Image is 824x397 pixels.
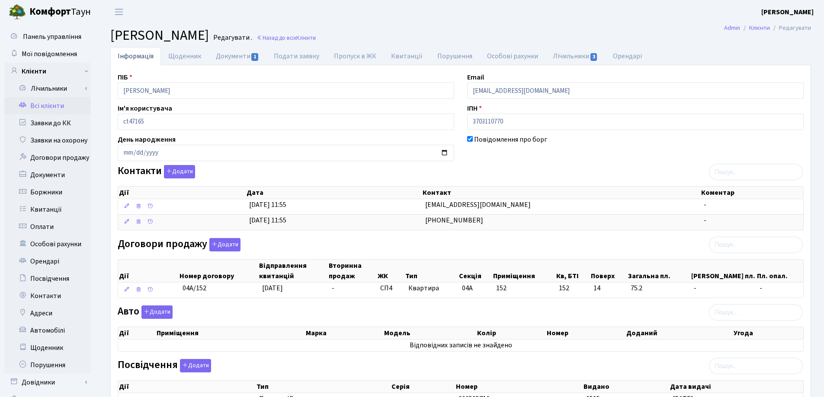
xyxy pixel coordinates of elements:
[305,327,383,339] th: Марка
[422,187,700,199] th: Контакт
[4,149,91,166] a: Договори продажу
[709,358,803,374] input: Пошук...
[631,283,687,293] span: 75.2
[462,283,473,293] span: 04А
[251,53,258,61] span: 1
[4,356,91,374] a: Порушення
[118,165,195,178] label: Контакти
[161,47,208,65] a: Щоденник
[391,381,455,393] th: Серія
[694,283,753,293] span: -
[4,114,91,132] a: Заявки до КК
[383,327,476,339] th: Модель
[183,283,206,293] span: 04А/152
[258,260,328,282] th: Відправлення квитанцій
[709,304,803,321] input: Пошук...
[583,381,669,393] th: Видано
[455,381,583,393] th: Номер
[4,305,91,322] a: Адреси
[458,260,493,282] th: Секція
[118,305,173,319] label: Авто
[162,164,195,179] a: Додати
[4,218,91,235] a: Оплати
[4,322,91,339] a: Автомобілі
[749,23,770,32] a: Клієнти
[4,270,91,287] a: Посвідчення
[29,5,91,19] span: Таун
[328,260,376,282] th: Вторинна продаж
[733,327,803,339] th: Угода
[590,53,597,61] span: 3
[4,184,91,201] a: Боржники
[480,47,545,65] a: Особові рахунки
[4,63,91,80] a: Клієнти
[425,200,531,210] span: [EMAIL_ADDRESS][DOMAIN_NAME]
[404,260,458,282] th: Тип
[492,260,555,282] th: Приміщення
[4,97,91,114] a: Всі клієнти
[606,47,649,65] a: Орендарі
[4,45,91,63] a: Мої повідомлення
[118,187,246,199] th: Дії
[110,47,161,65] a: Інформація
[23,32,81,41] span: Панель управління
[625,327,733,339] th: Доданий
[711,19,824,37] nav: breadcrumb
[118,327,156,339] th: Дії
[467,103,482,114] label: ІПН
[4,339,91,356] a: Щоденник
[266,47,327,65] a: Подати заявку
[467,72,484,83] label: Email
[4,28,91,45] a: Панель управління
[756,260,803,282] th: Пл. опал.
[207,236,240,251] a: Додати
[164,165,195,178] button: Контакти
[262,283,283,293] span: [DATE]
[4,166,91,184] a: Документи
[9,3,26,21] img: logo.png
[110,25,209,45] span: [PERSON_NAME]
[179,260,259,282] th: Номер договору
[761,7,814,17] a: [PERSON_NAME]
[4,235,91,253] a: Особові рахунки
[474,134,547,145] label: Повідомлення про борг
[4,253,91,270] a: Орендарі
[709,237,803,253] input: Пошук...
[332,283,334,293] span: -
[593,283,624,293] span: 14
[10,80,91,97] a: Лічильники
[380,283,401,293] span: СП4
[408,283,455,293] span: Квартира
[296,34,316,42] span: Клієнти
[209,238,240,251] button: Договори продажу
[141,305,173,319] button: Авто
[384,47,430,65] a: Квитанції
[118,381,256,393] th: Дії
[118,260,179,282] th: Дії
[627,260,691,282] th: Загальна пл.
[156,327,305,339] th: Приміщення
[4,287,91,305] a: Контакти
[118,238,240,251] label: Договори продажу
[118,359,211,372] label: Посвідчення
[118,72,132,83] label: ПІБ
[249,200,286,210] span: [DATE] 11:55
[476,327,546,339] th: Колір
[178,358,211,373] a: Додати
[208,47,266,65] a: Документи
[700,187,803,199] th: Коментар
[760,283,800,293] span: -
[180,359,211,372] button: Посвідчення
[327,47,384,65] a: Пропуск в ЖК
[555,260,590,282] th: Кв, БТІ
[246,187,422,199] th: Дата
[425,216,483,225] span: [PHONE_NUMBER]
[690,260,756,282] th: [PERSON_NAME] пл.
[22,49,77,59] span: Мої повідомлення
[377,260,405,282] th: ЖК
[770,23,811,33] li: Редагувати
[139,304,173,319] a: Додати
[4,374,91,391] a: Довідники
[704,200,706,210] span: -
[4,201,91,218] a: Квитанції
